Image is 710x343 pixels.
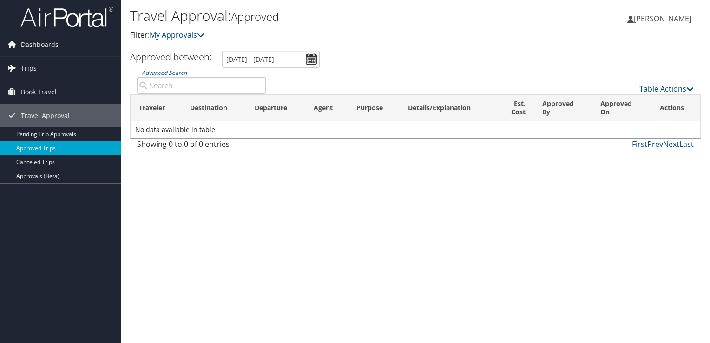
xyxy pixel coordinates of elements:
th: Actions [651,95,700,121]
input: Advanced Search [137,77,266,94]
small: Approved [231,9,279,24]
a: First [632,139,647,149]
a: Table Actions [639,84,694,94]
th: Destination: activate to sort column ascending [182,95,246,121]
span: Trips [21,57,37,80]
th: Details/Explanation [400,95,495,121]
th: Approved By: activate to sort column ascending [534,95,592,121]
input: [DATE] - [DATE] [222,51,320,68]
td: No data available in table [131,121,700,138]
a: My Approvals [150,30,204,40]
a: Last [679,139,694,149]
p: Filter: [130,29,511,41]
h1: Travel Approval: [130,6,511,26]
th: Agent [305,95,348,121]
span: Dashboards [21,33,59,56]
th: Traveler: activate to sort column ascending [131,95,182,121]
h3: Approved between: [130,51,212,63]
th: Purpose [348,95,400,121]
th: Est. Cost: activate to sort column ascending [494,95,534,121]
span: Book Travel [21,80,57,104]
a: Next [663,139,679,149]
span: [PERSON_NAME] [634,13,691,24]
th: Departure: activate to sort column ascending [246,95,305,121]
a: [PERSON_NAME] [627,5,701,33]
a: Prev [647,139,663,149]
img: airportal-logo.png [20,6,113,28]
span: Travel Approval [21,104,70,127]
div: Showing 0 to 0 of 0 entries [137,139,266,154]
th: Approved On: activate to sort column ascending [592,95,651,121]
a: Advanced Search [142,69,187,77]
